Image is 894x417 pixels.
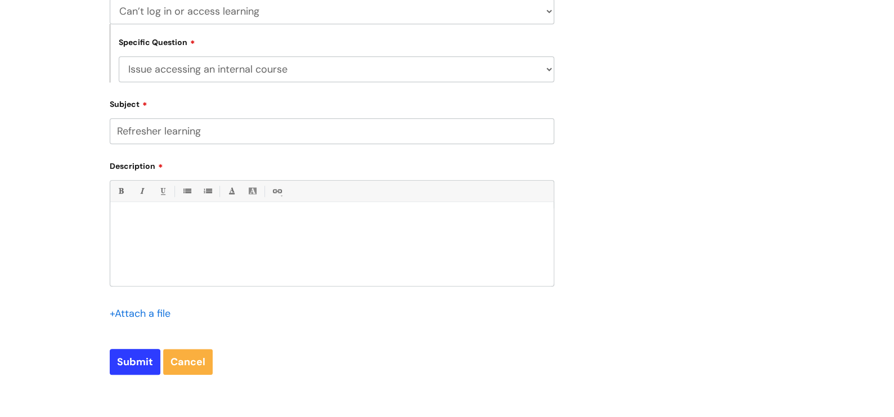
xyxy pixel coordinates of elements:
a: Cancel [163,349,213,375]
input: Submit [110,349,160,375]
label: Description [110,158,554,171]
a: Underline(Ctrl-U) [155,184,169,198]
a: Italic (Ctrl-I) [134,184,149,198]
a: Bold (Ctrl-B) [114,184,128,198]
a: • Unordered List (Ctrl-Shift-7) [179,184,194,198]
span: + [110,307,115,320]
a: Back Color [245,184,259,198]
a: 1. Ordered List (Ctrl-Shift-8) [200,184,214,198]
a: Link [269,184,284,198]
label: Specific Question [119,36,195,47]
label: Subject [110,96,554,109]
a: Font Color [224,184,239,198]
div: Attach a file [110,304,177,322]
